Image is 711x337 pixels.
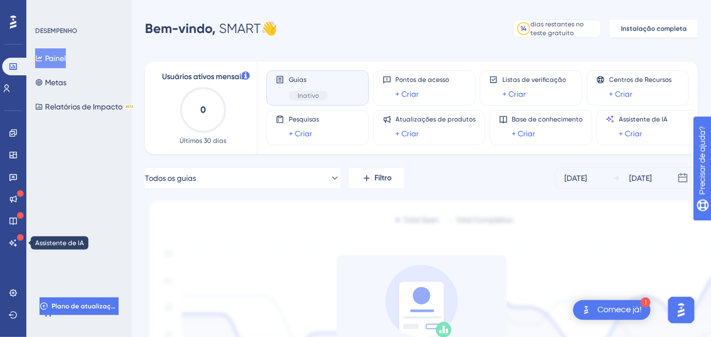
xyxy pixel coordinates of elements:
font: + Criar [502,90,526,98]
font: Comece já! [597,305,642,314]
font: + Criar [289,129,312,138]
div: 1 [641,297,651,307]
font: BETA [126,104,133,108]
font: + Criar [396,129,419,138]
font: Últimos 30 dias [180,137,227,145]
font: Assistente de IA [619,115,668,123]
font: Usuários ativos mensais [162,72,244,81]
font: Filtro [375,173,392,183]
font: Pontos de acesso [396,76,450,84]
font: Plano de atualização [52,302,119,310]
button: Painel [35,48,66,68]
font: [DATE] [629,174,652,183]
font: Listas de verificação [502,76,566,84]
button: Instalação completa [610,20,698,37]
font: Guias [289,76,306,84]
button: Relatórios de ImpactoBETA [35,97,135,117]
font: 14 [521,25,527,32]
font: dias restantes no teste gratuito [530,20,584,37]
font: Todos os guias [145,174,196,183]
div: Open Get Started! checklist, remaining modules: 1 [573,300,651,320]
font: Precisar de ajuda? [26,5,94,13]
font: Inativo [298,92,319,100]
font: 👋 [261,21,277,36]
button: Plano de atualização [40,297,119,315]
font: Instalação completa [621,25,687,32]
font: + Criar [609,90,633,98]
font: [DATE] [564,174,587,183]
button: Metas [35,73,66,92]
text: 0 [200,104,206,115]
font: Bem-vindo, [145,20,216,36]
font: Atualizações de produtos [396,115,476,123]
font: Relatórios de Impacto [45,102,122,111]
font: Centros de Recursos [609,76,672,84]
iframe: Iniciador do Assistente de IA do UserGuiding [665,294,698,327]
font: + Criar [512,129,536,138]
font: + Criar [396,90,419,98]
font: SMART [219,21,261,36]
button: Todos os guias [145,167,340,189]
font: Base de conhecimento [512,115,583,123]
img: imagem-do-lançador-texto-alternativo [580,303,593,317]
font: + Criar [619,129,643,138]
font: Metas [45,78,66,87]
button: Filtro [349,167,404,189]
div: Arrastar [45,295,52,328]
font: Painel [45,54,66,63]
font: DESEMPENHO [35,27,77,35]
font: Pesquisas [289,115,319,123]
